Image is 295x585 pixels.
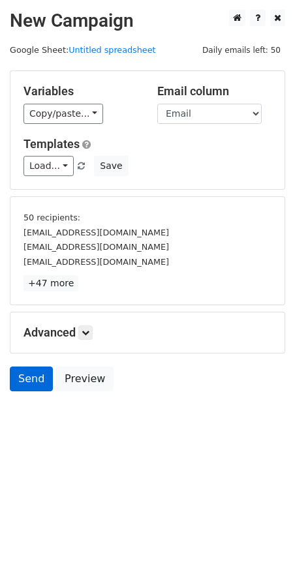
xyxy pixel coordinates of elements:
[23,213,80,222] small: 50 recipients:
[230,522,295,585] iframe: Chat Widget
[23,325,272,340] h5: Advanced
[157,84,272,98] h5: Email column
[23,275,78,292] a: +47 more
[198,45,285,55] a: Daily emails left: 50
[23,137,80,151] a: Templates
[23,104,103,124] a: Copy/paste...
[69,45,155,55] a: Untitled spreadsheet
[23,156,74,176] a: Load...
[56,367,114,391] a: Preview
[198,43,285,57] span: Daily emails left: 50
[23,242,169,252] small: [EMAIL_ADDRESS][DOMAIN_NAME]
[10,10,285,32] h2: New Campaign
[10,45,156,55] small: Google Sheet:
[10,367,53,391] a: Send
[23,228,169,237] small: [EMAIL_ADDRESS][DOMAIN_NAME]
[23,257,169,267] small: [EMAIL_ADDRESS][DOMAIN_NAME]
[94,156,128,176] button: Save
[23,84,138,98] h5: Variables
